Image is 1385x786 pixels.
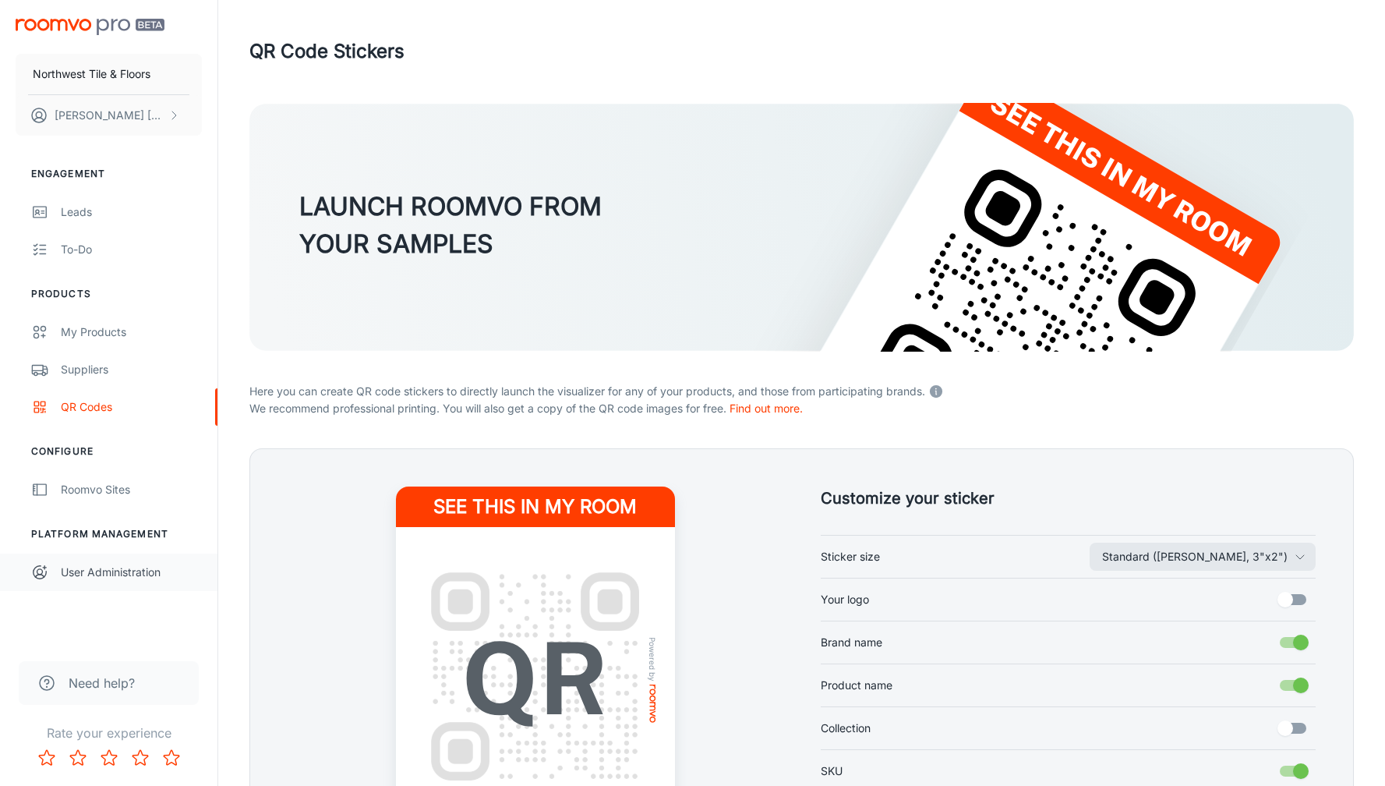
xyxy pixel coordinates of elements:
[61,481,202,498] div: Roomvo Sites
[31,742,62,774] button: Rate 1 star
[299,188,602,263] h3: LAUNCH ROOMVO FROM YOUR SAMPLES
[156,742,187,774] button: Rate 5 star
[821,720,871,737] span: Collection
[61,241,202,258] div: To-do
[249,400,1354,417] p: We recommend professional printing. You will also get a copy of the QR code images for free.
[821,591,869,608] span: Your logo
[94,742,125,774] button: Rate 3 star
[125,742,156,774] button: Rate 4 star
[821,548,880,565] span: Sticker size
[55,107,164,124] p: [PERSON_NAME] [PERSON_NAME]
[172,92,263,102] div: Keywords by Traffic
[59,92,140,102] div: Domain Overview
[821,634,882,651] span: Brand name
[821,763,843,780] span: SKU
[33,65,150,83] p: Northwest Tile & Floors
[62,742,94,774] button: Rate 2 star
[61,398,202,416] div: QR Codes
[1090,543,1316,571] button: Sticker size
[12,724,205,742] p: Rate your experience
[649,685,655,723] img: roomvo
[61,204,202,221] div: Leads
[821,487,1316,510] h5: Customize your sticker
[61,564,202,581] div: User Administration
[44,25,76,37] div: v 4.0.25
[42,90,55,103] img: tab_domain_overview_orange.svg
[396,487,675,527] h4: See this in my room
[25,41,37,53] img: website_grey.svg
[645,637,660,682] span: Powered by
[155,90,168,103] img: tab_keywords_by_traffic_grey.svg
[41,41,171,53] div: Domain: [DOMAIN_NAME]
[249,37,405,65] h1: QR Code Stickers
[730,402,803,415] a: Find out more.
[16,19,164,35] img: Roomvo PRO Beta
[821,677,892,694] span: Product name
[61,324,202,341] div: My Products
[25,25,37,37] img: logo_orange.svg
[249,380,1354,400] p: Here you can create QR code stickers to directly launch the visualizer for any of your products, ...
[69,674,135,692] span: Need help?
[16,54,202,94] button: Northwest Tile & Floors
[61,361,202,378] div: Suppliers
[16,95,202,136] button: [PERSON_NAME] [PERSON_NAME]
